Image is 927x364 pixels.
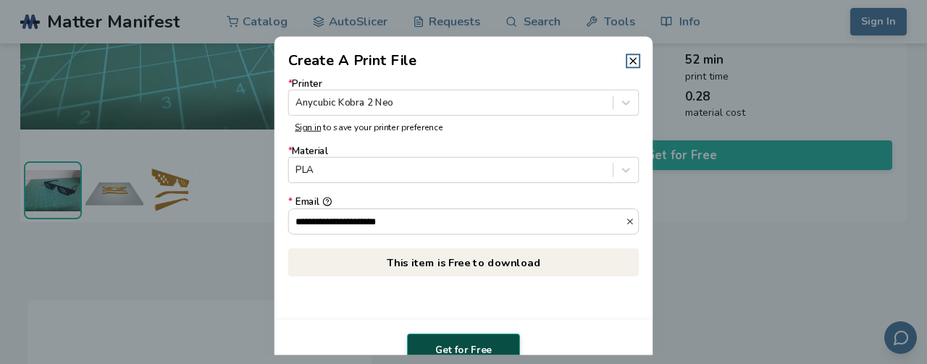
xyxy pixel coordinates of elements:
input: *Email [289,209,626,234]
a: Sign in [295,121,321,132]
h2: Create A Print File [288,51,417,72]
p: This item is Free to download [288,248,639,276]
input: *MaterialPLA [295,165,298,176]
p: to save your printer preference [295,122,632,132]
button: *Email [625,216,638,226]
div: Email [288,197,639,208]
label: Printer [288,78,639,115]
label: Material [288,146,639,183]
button: *Email [322,197,332,206]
